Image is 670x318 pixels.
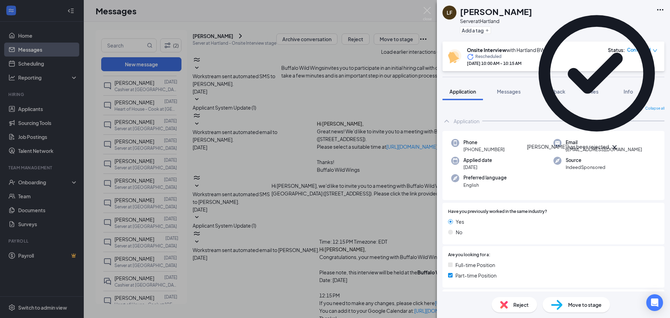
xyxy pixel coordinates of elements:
[610,143,619,151] svg: Cross
[566,164,605,171] span: IndeedSponsored
[463,174,507,181] span: Preferred language
[467,47,506,53] b: Onsite Interview
[455,261,495,269] span: Full-time Position
[449,88,476,95] span: Application
[463,157,492,164] span: Applied date
[463,164,492,171] span: [DATE]
[460,17,532,24] div: Server at Hartland
[467,53,474,60] svg: Loading
[485,28,489,32] svg: Plus
[442,117,451,125] svg: ChevronUp
[527,3,667,143] svg: CheckmarkCircle
[447,9,452,16] div: LF
[568,301,602,309] span: Move to stage
[448,252,490,258] span: Are you looking for a:
[460,27,491,34] button: PlusAdd a tag
[475,53,501,60] span: Rescheduled
[467,46,550,53] div: with Hartland BWW
[463,182,507,188] span: English
[454,118,479,125] div: Application
[456,228,462,236] span: No
[448,208,547,215] span: Have you previously worked in the same industry?
[566,157,605,164] span: Source
[463,146,505,153] span: [PHONE_NUMBER]
[513,301,529,309] span: Reject
[646,294,663,311] div: Open Intercom Messenger
[527,143,610,151] div: [PERSON_NAME] has been rejected.
[467,60,550,66] div: [DATE] 10:00 AM - 10:15 AM
[497,88,521,95] span: Messages
[463,139,505,146] span: Phone
[460,6,532,17] h1: [PERSON_NAME]
[456,218,464,225] span: Yes
[455,272,497,279] span: Part-time Position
